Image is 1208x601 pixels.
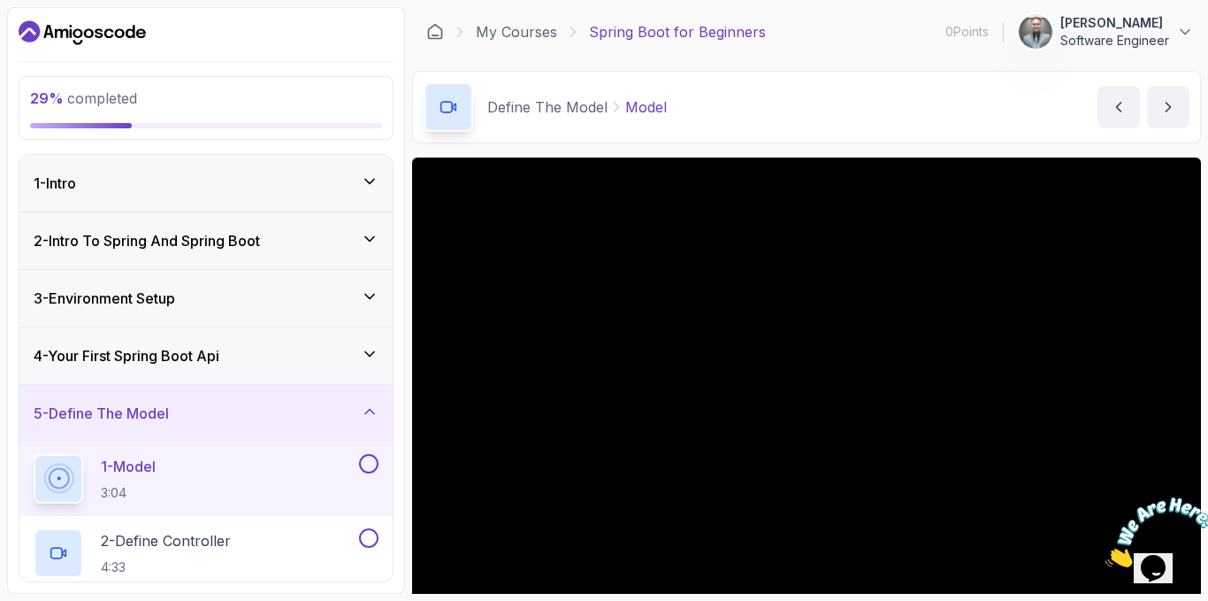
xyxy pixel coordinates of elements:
[101,456,156,477] p: 1 - Model
[7,7,117,77] img: Chat attention grabber
[1060,32,1169,50] p: Software Engineer
[625,96,667,118] p: Model
[1019,15,1052,49] img: user profile image
[19,155,393,212] button: 1-Intro
[30,89,64,107] span: 29 %
[34,230,260,251] h3: 2 - Intro To Spring And Spring Boot
[34,173,76,194] h3: 1 - Intro
[476,21,557,42] a: My Courses
[1018,14,1194,50] button: user profile image[PERSON_NAME]Software Engineer
[1147,86,1189,128] button: next content
[101,484,156,502] p: 3:04
[1060,14,1169,32] p: [PERSON_NAME]
[34,528,378,578] button: 2-Define Controller4:33
[1098,490,1208,574] iframe: To enrich screen reader interactions, please activate Accessibility in Grammarly extension settings
[19,19,146,47] a: Dashboard
[487,96,608,118] p: Define The Model
[34,403,169,424] h3: 5 - Define The Model
[101,530,231,551] p: 2 - Define Controller
[945,23,989,41] p: 0 Points
[589,21,766,42] p: Spring Boot for Beginners
[30,89,137,107] span: completed
[101,559,231,576] p: 4:33
[19,212,393,269] button: 2-Intro To Spring And Spring Boot
[426,23,444,41] a: Dashboard
[34,345,219,366] h3: 4 - Your First Spring Boot Api
[19,385,393,442] button: 5-Define The Model
[34,288,175,309] h3: 3 - Environment Setup
[34,454,378,504] button: 1-Model3:04
[19,327,393,384] button: 4-Your First Spring Boot Api
[19,270,393,327] button: 3-Environment Setup
[1097,86,1140,128] button: previous content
